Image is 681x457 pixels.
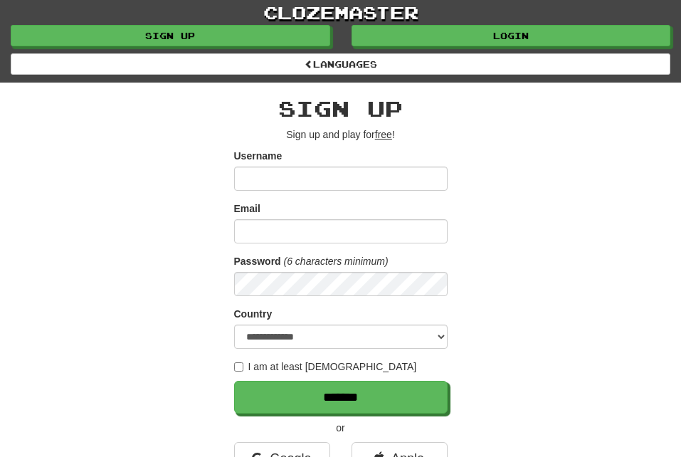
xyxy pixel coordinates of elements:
em: (6 characters minimum) [284,256,389,267]
p: Sign up and play for ! [234,127,448,142]
h2: Sign up [234,97,448,120]
label: Email [234,201,260,216]
label: Password [234,254,281,268]
label: Username [234,149,283,163]
u: free [375,129,392,140]
a: Sign up [11,25,330,46]
input: I am at least [DEMOGRAPHIC_DATA] [234,362,243,372]
label: I am at least [DEMOGRAPHIC_DATA] [234,359,417,374]
a: Login [352,25,671,46]
a: Languages [11,53,670,75]
label: Country [234,307,273,321]
p: or [234,421,448,435]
